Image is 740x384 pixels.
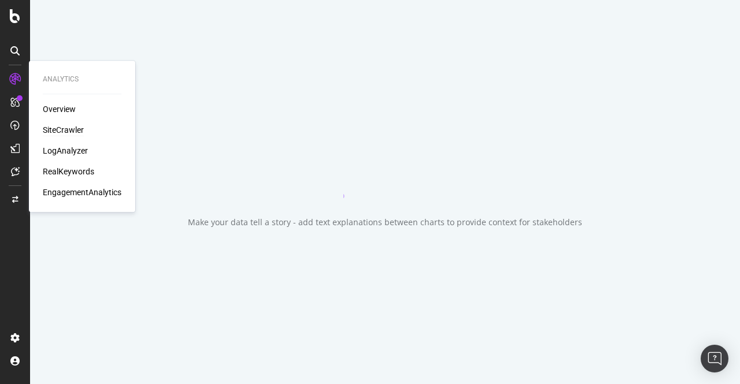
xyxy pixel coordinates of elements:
div: animation [343,156,427,198]
a: EngagementAnalytics [43,187,121,198]
a: RealKeywords [43,166,94,177]
div: Analytics [43,74,121,84]
a: LogAnalyzer [43,145,88,156]
div: Open Intercom Messenger [701,345,728,372]
a: Overview [43,103,76,115]
div: Make your data tell a story - add text explanations between charts to provide context for stakeho... [188,217,582,228]
a: SiteCrawler [43,124,84,136]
